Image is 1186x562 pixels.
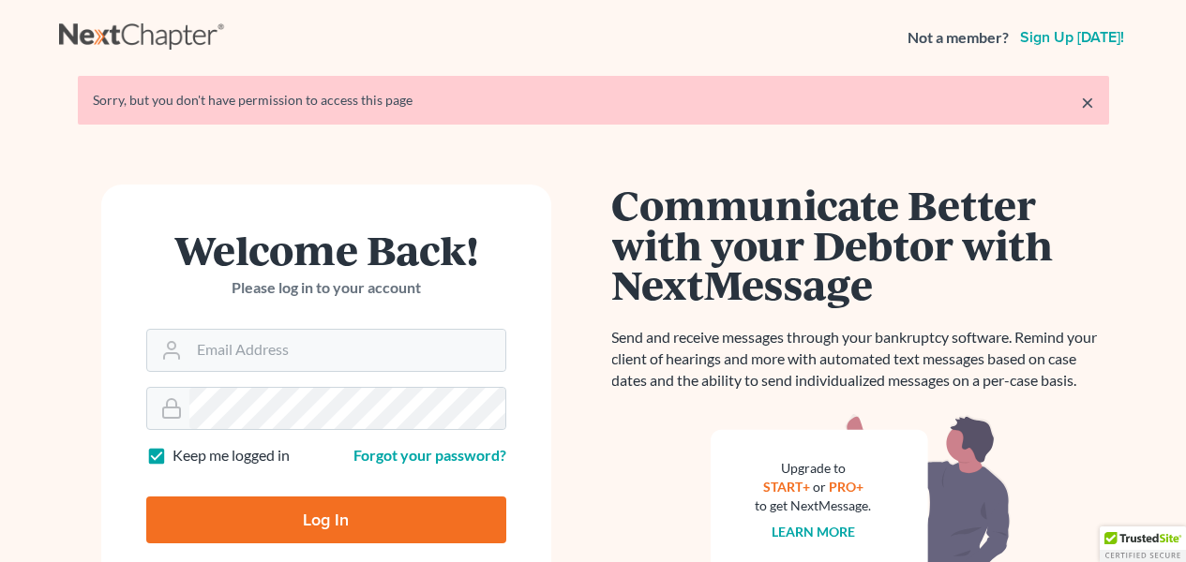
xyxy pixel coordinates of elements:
[829,479,863,495] a: PRO+
[1081,91,1094,113] a: ×
[189,330,505,371] input: Email Address
[1016,30,1128,45] a: Sign up [DATE]!
[93,91,1094,110] div: Sorry, but you don't have permission to access this page
[173,445,290,466] label: Keep me logged in
[813,479,826,495] span: or
[146,277,506,299] p: Please log in to your account
[612,327,1109,392] p: Send and receive messages through your bankruptcy software. Remind your client of hearings and mo...
[756,459,872,478] div: Upgrade to
[146,496,506,543] input: Log In
[146,229,506,270] h1: Welcome Back!
[612,185,1109,304] h1: Communicate Better with your Debtor with NextMessage
[353,446,506,464] a: Forgot your password?
[756,496,872,515] div: to get NextMessage.
[763,479,810,495] a: START+
[908,27,1009,49] strong: Not a member?
[772,524,855,540] a: Learn more
[1100,526,1186,562] div: TrustedSite Certified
